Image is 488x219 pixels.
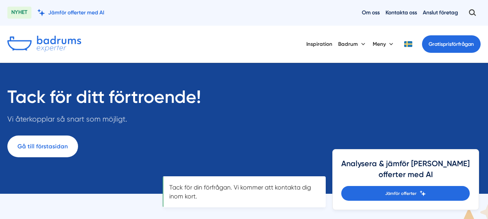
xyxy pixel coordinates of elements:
a: Gratisprisförfrågan [422,35,481,53]
p: Tack för din förfrågan. Vi kommer att kontakta dig inom kort. [169,183,319,201]
span: Jämför offerter [385,190,417,197]
a: Jämför offerter med AI [37,9,104,16]
a: Jämför offerter [341,186,470,201]
a: Kontakta oss [386,9,417,16]
img: Badrumsexperter.se logotyp [7,36,81,52]
a: Inspiration [306,34,332,54]
a: Anslut företag [423,9,458,16]
button: Meny [373,34,395,54]
span: NYHET [7,7,31,19]
span: Jämför offerter med AI [48,9,104,16]
p: Vi återkopplar så snart som möjligt. [7,113,201,129]
span: Gratis [429,41,443,47]
button: Badrum [338,34,367,54]
h1: Tack för ditt förtroende! [7,87,201,114]
h4: Analysera & jämför [PERSON_NAME] offerter med AI [341,158,470,186]
a: Om oss [362,9,380,16]
a: Gå till förstasidan [7,136,78,157]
